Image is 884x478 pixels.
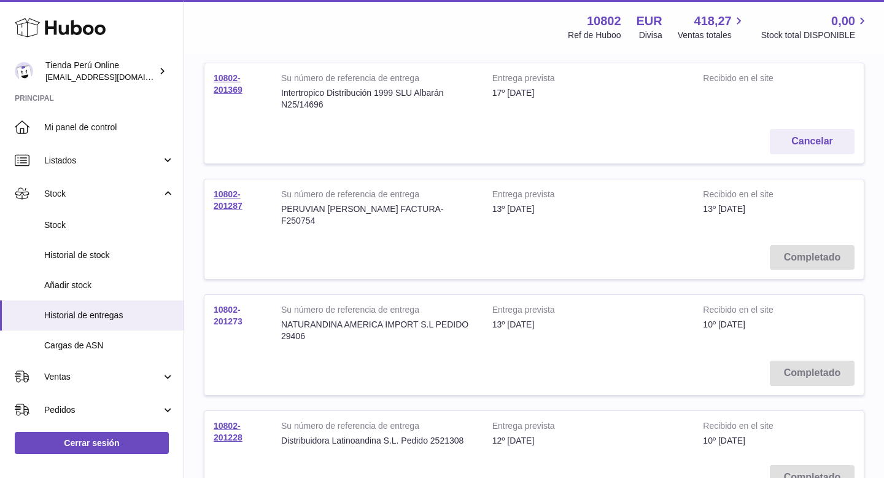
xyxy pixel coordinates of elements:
span: Ventas totales [678,29,746,41]
span: Añadir stock [44,280,174,291]
span: 13º [DATE] [703,204,745,214]
img: contacto@tiendaperuonline.com [15,62,33,80]
a: 10802-201228 [214,421,242,442]
div: Ref de Huboo [568,29,621,41]
strong: Entrega prevista [492,189,685,203]
span: Stock total DISPONIBLE [761,29,869,41]
span: 0,00 [831,13,855,29]
strong: Recibido en el site [703,420,803,435]
a: 418,27 Ventas totales [678,13,746,41]
div: 13º [DATE] [492,319,685,331]
span: 10º [DATE] [703,319,745,329]
div: Tienda Perú Online [45,60,156,83]
span: Listados [44,155,161,167]
div: 17º [DATE] [492,87,685,99]
a: 10802-201287 [214,189,242,211]
strong: Su número de referencia de entrega [281,72,474,87]
strong: Recibido en el site [703,189,803,203]
span: Mi panel de control [44,122,174,133]
strong: 10802 [587,13,621,29]
button: Cancelar [770,129,855,154]
a: 0,00 Stock total DISPONIBLE [761,13,869,41]
span: Historial de entregas [44,310,174,321]
strong: Entrega prevista [492,420,685,435]
span: Stock [44,188,161,200]
span: Cargas de ASN [44,340,174,351]
a: 10802-201273 [214,305,242,326]
span: Ventas [44,371,161,383]
div: PERUVIAN [PERSON_NAME] FACTURA- F250754 [281,203,474,227]
div: NATURANDINA AMERICA IMPORT S.L PEDIDO 29406 [281,319,474,342]
div: 12º [DATE] [492,435,685,447]
div: 13º [DATE] [492,203,685,215]
strong: Recibido en el site [703,72,803,87]
div: Intertropico Distribución 1999 SLU Albarán N25/14696 [281,87,474,111]
strong: Su número de referencia de entrega [281,304,474,319]
span: Historial de stock [44,249,174,261]
div: Divisa [639,29,662,41]
span: [EMAIL_ADDRESS][DOMAIN_NAME] [45,72,180,82]
a: 10802-201369 [214,73,242,95]
span: Pedidos [44,404,161,416]
span: 418,27 [694,13,732,29]
strong: Su número de referencia de entrega [281,189,474,203]
span: Stock [44,219,174,231]
a: Cerrar sesión [15,432,169,454]
strong: EUR [637,13,662,29]
strong: Su número de referencia de entrega [281,420,474,435]
span: 10º [DATE] [703,436,745,445]
strong: Entrega prevista [492,304,685,319]
strong: Recibido en el site [703,304,803,319]
div: Distribuidora Latinoandina S.L. Pedido 2521308 [281,435,474,447]
strong: Entrega prevista [492,72,685,87]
